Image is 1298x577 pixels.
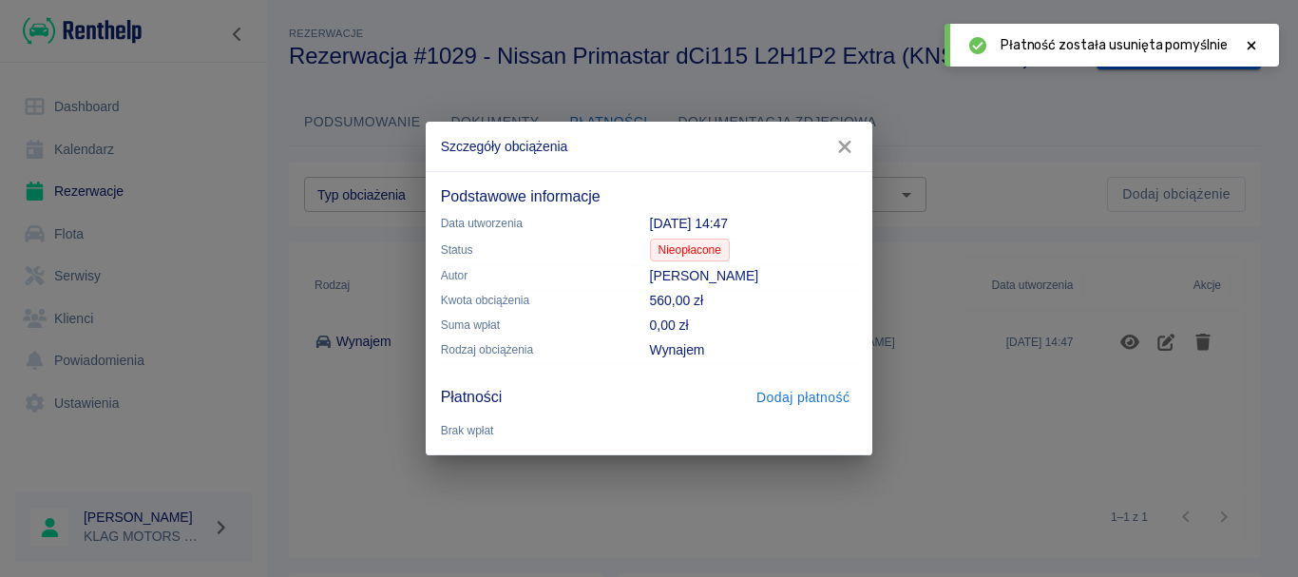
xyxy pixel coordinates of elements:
p: 0,00 zł [650,316,858,336]
p: Data utworzenia [441,215,620,232]
p: Wynajem [650,340,858,360]
p: Status [441,241,620,259]
button: Dodaj płatność [749,380,857,415]
span: Nieopłacone [651,241,729,259]
p: Kwota obciążenia [441,292,620,309]
p: Brak wpłat [441,422,858,439]
span: Płatność została usunięta pomyślnie [1001,35,1228,55]
p: [DATE] 14:47 [650,214,858,234]
p: 560,00 zł [650,291,858,311]
p: [PERSON_NAME] [650,266,858,286]
h5: Podstawowe informacje [441,187,858,206]
p: Autor [441,267,620,284]
h2: Szczegóły obciążenia [426,122,873,171]
p: Rodzaj obciążenia [441,341,620,358]
h5: Płatności [441,388,502,407]
p: Suma wpłat [441,317,620,334]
